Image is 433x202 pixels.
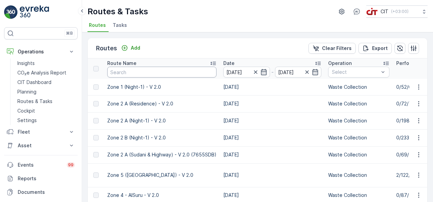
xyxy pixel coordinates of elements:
[220,129,325,146] td: [DATE]
[328,151,389,158] p: Waste Collection
[107,192,216,199] p: Zone 4 - AlSuru - V 2.0
[15,116,78,125] a: Settings
[15,97,78,106] a: Routes & Tasks
[372,45,388,52] p: Export
[17,98,52,105] p: Routes & Tasks
[131,45,140,51] p: Add
[18,162,63,168] p: Events
[4,5,18,19] img: logo
[15,58,78,68] a: Insights
[271,68,274,76] p: -
[220,112,325,129] td: [DATE]
[220,95,325,112] td: [DATE]
[18,129,64,135] p: Fleet
[18,48,64,55] p: Operations
[17,107,35,114] p: Cockpit
[93,172,99,178] div: Toggle Row Selected
[93,152,99,157] div: Toggle Row Selected
[66,31,73,36] p: ⌘B
[4,158,78,172] a: Events99
[17,88,36,95] p: Planning
[113,22,127,29] span: Tasks
[93,135,99,140] div: Toggle Row Selected
[107,134,216,141] p: Zone 2 B (Night-1) - V 2.0
[328,60,352,67] p: Operation
[381,8,388,15] p: CIT
[107,151,216,158] p: Zone 2 A (Sudani & Highway) - V 2.0 (7655SDB)
[18,175,75,182] p: Reports
[15,68,78,78] a: CO₂e Analysis Report
[223,67,270,78] input: dd/mm/yyyy
[322,45,352,52] p: Clear Filters
[358,43,392,54] button: Export
[87,6,148,17] p: Routes & Tasks
[118,44,143,52] button: Add
[396,60,427,67] p: Performance
[4,125,78,139] button: Fleet
[93,101,99,106] div: Toggle Row Selected
[4,185,78,199] a: Documents
[107,172,216,179] p: Zone 5 ([GEOGRAPHIC_DATA]) - V 2.0
[328,100,389,107] p: Waste Collection
[107,67,216,78] input: Search
[308,43,356,54] button: Clear Filters
[220,163,325,187] td: [DATE]
[20,5,49,19] img: logo_light-DOdMpM7g.png
[18,142,64,149] p: Asset
[17,60,35,67] p: Insights
[93,84,99,90] div: Toggle Row Selected
[18,189,75,196] p: Documents
[17,117,37,124] p: Settings
[366,8,378,15] img: cit-logo_pOk6rL0.png
[220,146,325,163] td: [DATE]
[15,106,78,116] a: Cockpit
[328,192,389,199] p: Waste Collection
[4,45,78,58] button: Operations
[15,87,78,97] a: Planning
[328,134,389,141] p: Waste Collection
[15,78,78,87] a: CIT Dashboard
[328,84,389,90] p: Waste Collection
[17,69,66,76] p: CO₂e Analysis Report
[89,22,106,29] span: Routes
[332,69,379,75] p: Select
[275,67,322,78] input: dd/mm/yyyy
[93,192,99,198] div: Toggle Row Selected
[107,117,216,124] p: Zone 2 A (Night-1) - V 2.0
[93,118,99,123] div: Toggle Row Selected
[391,9,408,14] p: ( +03:00 )
[4,139,78,152] button: Asset
[107,100,216,107] p: Zone 2 A (Residence) - V 2.0
[220,79,325,95] td: [DATE]
[96,44,117,53] p: Routes
[17,79,51,86] p: CIT Dashboard
[328,117,389,124] p: Waste Collection
[4,172,78,185] a: Reports
[107,60,137,67] p: Route Name
[328,172,389,179] p: Waste Collection
[223,60,235,67] p: Date
[366,5,428,18] button: CIT(+03:00)
[107,84,216,90] p: Zone 1 (Night-1) - V 2.0
[68,162,74,168] p: 99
